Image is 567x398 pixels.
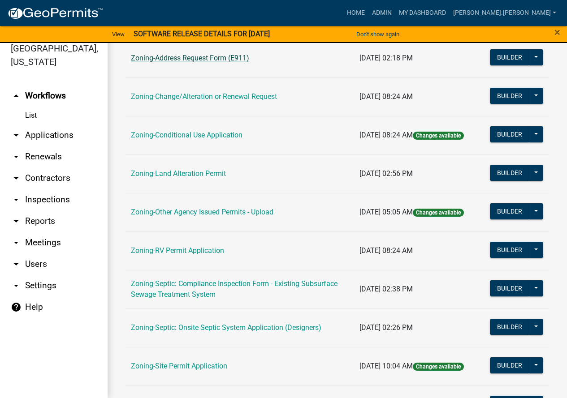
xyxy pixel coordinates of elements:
span: [DATE] 10:04 AM [359,362,413,370]
button: Builder [490,357,529,373]
a: [PERSON_NAME].[PERSON_NAME] [450,4,560,21]
strong: SOFTWARE RELEASE DETAILS FOR [DATE] [134,30,270,38]
a: Zoning-Conditional Use Application [131,131,242,139]
a: Zoning-Address Request Form (E911) [131,54,249,62]
i: arrow_drop_up [11,90,22,101]
button: Don't show again [353,27,403,42]
i: arrow_drop_down [11,237,22,248]
span: [DATE] 08:24 AM [359,131,413,139]
a: Home [343,4,368,21]
button: Builder [490,280,529,296]
span: [DATE] 02:56 PM [359,169,413,178]
span: Changes available [413,132,464,140]
span: Changes available [413,209,464,217]
button: Builder [490,319,529,335]
button: Close [554,27,560,38]
i: arrow_drop_down [11,130,22,141]
button: Builder [490,165,529,181]
span: [DATE] 02:18 PM [359,54,413,62]
i: arrow_drop_down [11,216,22,227]
i: arrow_drop_down [11,194,22,205]
a: Zoning-Other Agency Issued Permits - Upload [131,208,273,216]
a: Zoning-Change/Alteration or Renewal Request [131,92,277,101]
span: × [554,26,560,39]
button: Builder [490,242,529,258]
button: Builder [490,126,529,142]
span: [DATE] 02:38 PM [359,285,413,293]
i: arrow_drop_down [11,259,22,270]
span: [DATE] 08:24 AM [359,92,413,101]
a: Zoning-Land Alteration Permit [131,169,226,178]
span: [DATE] 05:05 AM [359,208,413,216]
a: Zoning-RV Permit Application [131,246,224,255]
button: Builder [490,88,529,104]
button: Builder [490,49,529,65]
a: Admin [368,4,395,21]
span: [DATE] 02:26 PM [359,323,413,332]
i: arrow_drop_down [11,173,22,184]
a: Zoning-Septic: Onsite Septic System Application (Designers) [131,323,321,332]
i: help [11,302,22,312]
button: Builder [490,203,529,219]
i: arrow_drop_down [11,280,22,291]
a: My Dashboard [395,4,450,21]
a: Zoning-Septic: Compliance Inspection Form - Existing Subsurface Sewage Treatment System [131,279,338,299]
span: Changes available [413,363,464,371]
span: [DATE] 08:24 AM [359,246,413,255]
a: View [108,27,128,42]
i: arrow_drop_down [11,151,22,162]
a: Zoning-Site Permit Application [131,362,227,370]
